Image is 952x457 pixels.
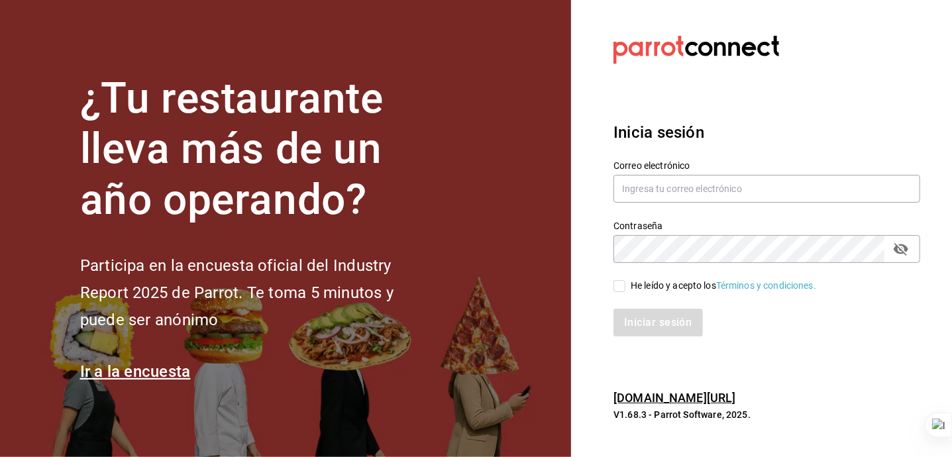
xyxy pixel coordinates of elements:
[716,280,816,291] a: Términos y condiciones.
[613,121,920,144] h3: Inicia sesión
[613,408,920,421] p: V1.68.3 - Parrot Software, 2025.
[613,391,735,405] a: [DOMAIN_NAME][URL]
[80,252,438,333] h2: Participa en la encuesta oficial del Industry Report 2025 de Parrot. Te toma 5 minutos y puede se...
[613,221,920,230] label: Contraseña
[613,175,920,203] input: Ingresa tu correo electrónico
[613,161,920,170] label: Correo electrónico
[890,238,912,260] button: passwordField
[631,279,816,293] div: He leído y acepto los
[80,74,438,226] h1: ¿Tu restaurante lleva más de un año operando?
[80,362,191,381] a: Ir a la encuesta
